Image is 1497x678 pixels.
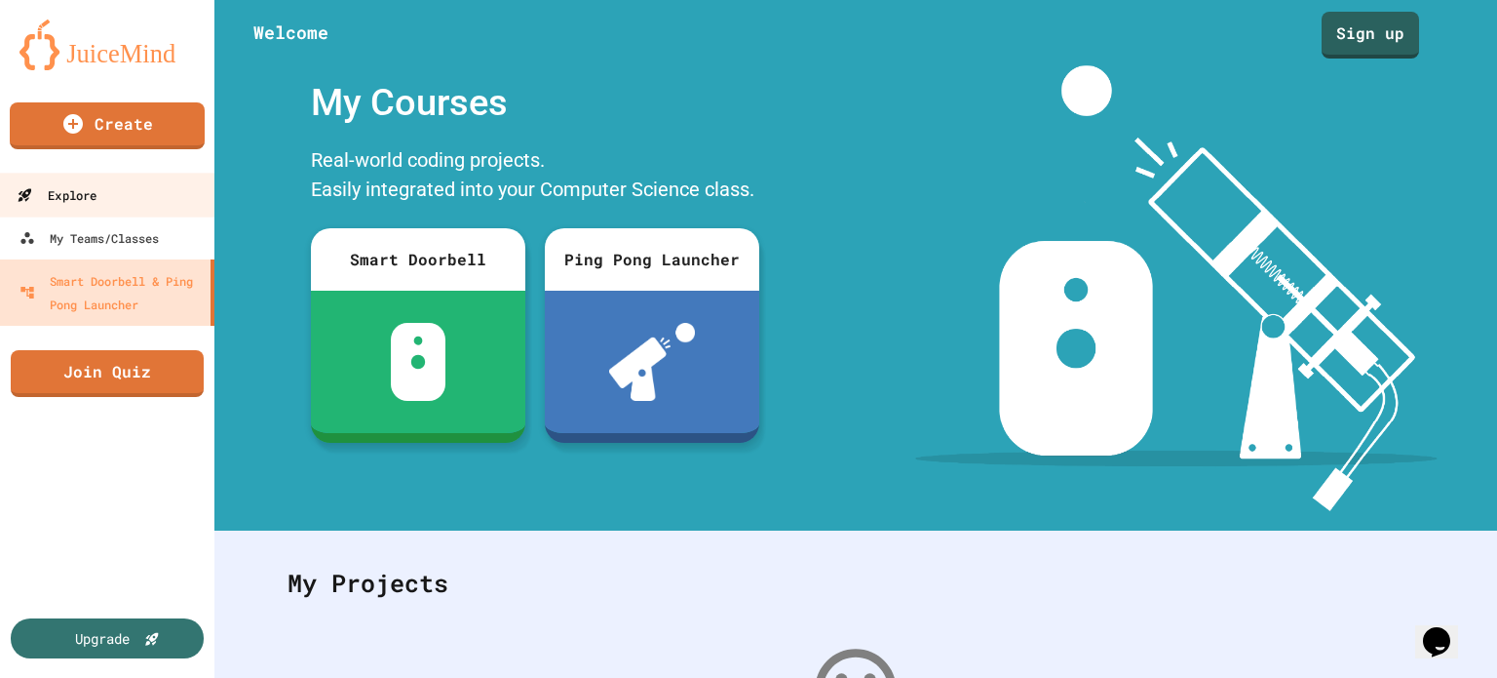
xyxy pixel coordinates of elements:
[1322,12,1419,59] a: Sign up
[11,350,204,397] a: Join Quiz
[75,628,130,649] div: Upgrade
[301,140,769,214] div: Real-world coding projects. Easily integrated into your Computer Science class.
[19,226,159,250] div: My Teams/Classes
[268,545,1443,621] div: My Projects
[1415,600,1478,658] iframe: chat widget
[391,323,446,401] img: sdb-white.svg
[301,65,769,140] div: My Courses
[19,269,203,316] div: Smart Doorbell & Ping Pong Launcher
[10,102,205,149] a: Create
[915,65,1438,511] img: banner-image-my-projects.png
[19,20,195,70] img: logo-orange.svg
[311,228,525,291] div: Smart Doorbell
[545,228,759,291] div: Ping Pong Launcher
[609,323,696,401] img: ppl-with-ball.png
[17,183,96,208] div: Explore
